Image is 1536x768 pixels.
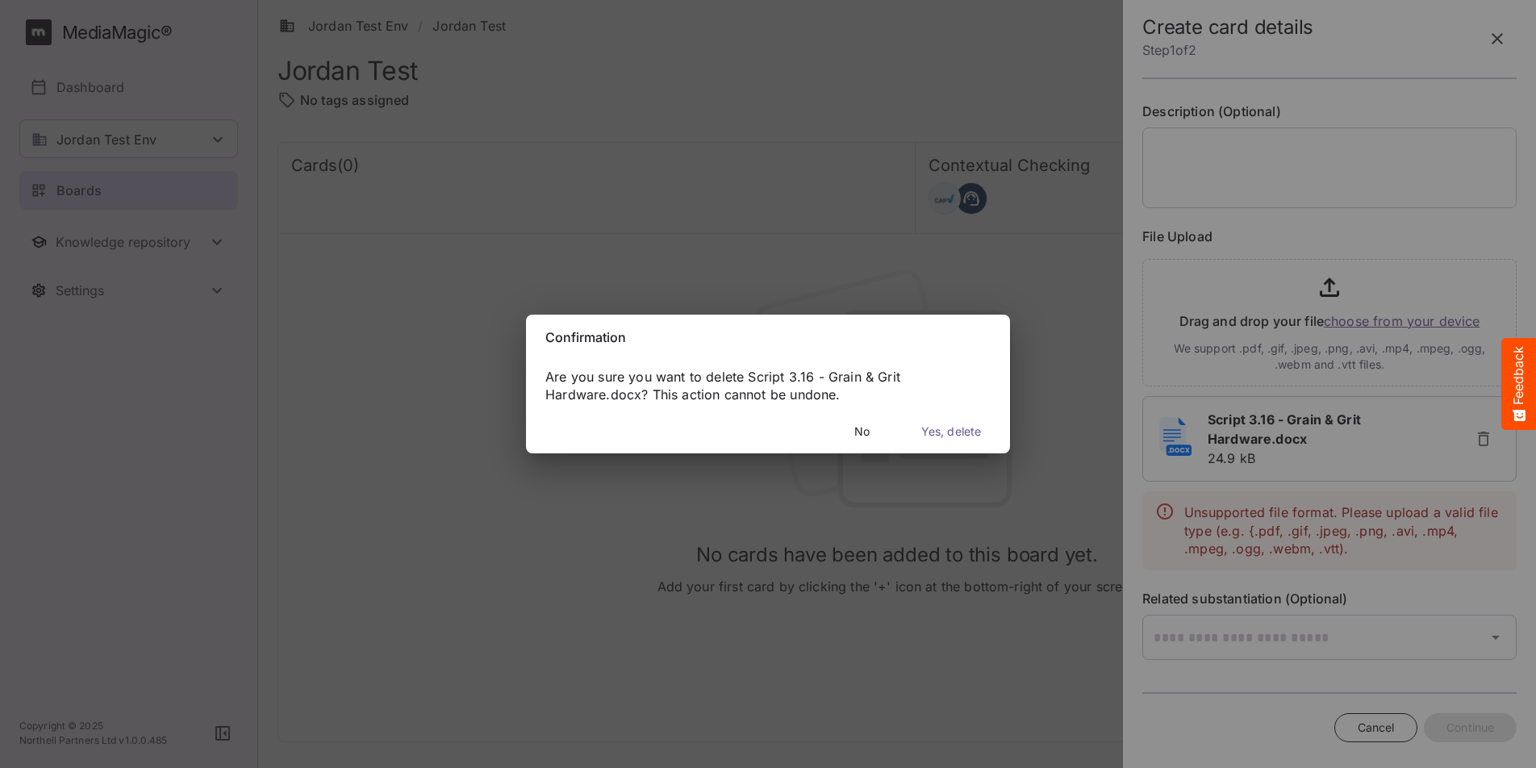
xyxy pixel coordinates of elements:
[899,417,1004,447] button: Yes, delete
[1501,338,1536,430] button: Feedback
[854,422,870,442] span: No
[545,328,991,349] h6: Confirmation
[526,368,1010,405] div: Are you sure you want to delete Script 3.16 - Grain & Grit Hardware.docx? This action cannot be u...
[921,422,981,442] span: Yes, delete
[832,417,892,447] button: No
